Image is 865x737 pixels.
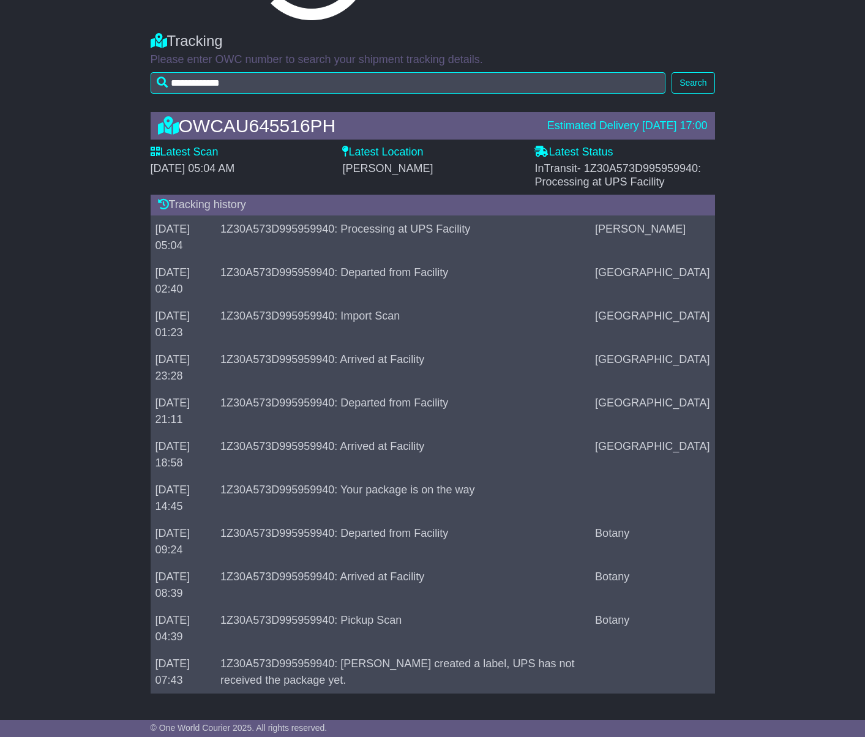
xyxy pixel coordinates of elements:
td: [DATE] 09:24 [151,520,216,563]
label: Latest Status [534,146,613,159]
td: [DATE] 01:23 [151,302,216,346]
td: 1Z30A573D995959940: Import Scan [215,302,590,346]
td: Botany [590,607,714,650]
p: Please enter OWC number to search your shipment tracking details. [151,53,715,67]
td: 1Z30A573D995959940: Departed from Facility [215,520,590,563]
span: - 1Z30A573D995959940: Processing at UPS Facility [534,162,701,188]
td: [GEOGRAPHIC_DATA] [590,302,714,346]
td: [DATE] 21:11 [151,389,216,433]
span: [DATE] 05:04 AM [151,162,235,174]
div: Tracking history [151,195,715,215]
td: [DATE] 23:28 [151,346,216,389]
td: [DATE] 18:58 [151,433,216,476]
div: Estimated Delivery [DATE] 17:00 [547,119,708,133]
td: [PERSON_NAME] [590,215,714,259]
td: [GEOGRAPHIC_DATA] [590,346,714,389]
td: Botany [590,520,714,563]
td: 1Z30A573D995959940: Pickup Scan [215,607,590,650]
span: InTransit [534,162,701,188]
td: [GEOGRAPHIC_DATA] [590,259,714,302]
td: [DATE] 04:39 [151,607,216,650]
div: OWCAU645516PH [152,116,541,136]
td: 1Z30A573D995959940: Arrived at Facility [215,433,590,476]
td: [DATE] 05:04 [151,215,216,259]
label: Latest Scan [151,146,219,159]
span: [PERSON_NAME] [342,162,433,174]
td: [DATE] 02:40 [151,259,216,302]
td: [GEOGRAPHIC_DATA] [590,389,714,433]
td: 1Z30A573D995959940: Your package is on the way [215,476,590,520]
td: 1Z30A573D995959940: Arrived at Facility [215,346,590,389]
td: Botany [590,563,714,607]
td: 1Z30A573D995959940: Arrived at Facility [215,563,590,607]
td: 1Z30A573D995959940: Departed from Facility [215,389,590,433]
button: Search [672,72,714,94]
td: 1Z30A573D995959940: [PERSON_NAME] created a label, UPS has not received the package yet. [215,650,590,694]
span: © One World Courier 2025. All rights reserved. [151,723,328,733]
td: 1Z30A573D995959940: Departed from Facility [215,259,590,302]
td: 1Z30A573D995959940: Processing at UPS Facility [215,215,590,259]
td: [DATE] 07:43 [151,650,216,694]
label: Latest Location [342,146,423,159]
td: [DATE] 14:45 [151,476,216,520]
div: Tracking [151,32,715,50]
td: [DATE] 08:39 [151,563,216,607]
td: [GEOGRAPHIC_DATA] [590,433,714,476]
